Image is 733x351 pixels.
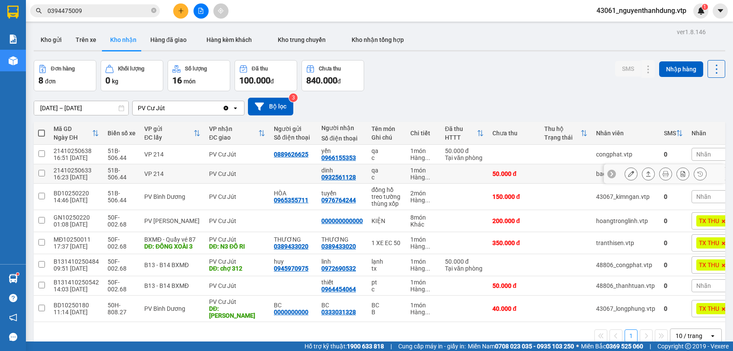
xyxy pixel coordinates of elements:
[492,130,536,137] div: Chưa thu
[713,3,728,19] button: caret-down
[321,154,356,161] div: 0966155353
[410,167,436,174] div: 1 món
[371,286,402,293] div: c
[49,122,103,145] th: Toggle SortBy
[108,147,136,161] div: 51B-506.44
[696,193,711,200] span: Nhãn
[274,151,308,158] div: 0889626625
[209,151,265,158] div: PV Cư Jút
[321,243,356,250] div: 0389433020
[306,75,337,86] span: 840.000
[425,197,430,204] span: ...
[9,35,18,44] img: solution-icon
[321,190,363,197] div: tuyến
[9,333,17,341] span: message
[410,214,436,221] div: 8 món
[209,282,265,289] div: PV Cư Jút
[410,236,436,243] div: 1 món
[209,217,265,224] div: PV Cư Jút
[677,27,706,37] div: ver 1.8.146
[103,29,143,50] button: Kho nhận
[321,217,363,224] div: 000000000000
[664,130,676,137] div: SMS
[105,75,110,86] span: 0
[352,36,404,43] span: Kho nhận tổng hợp
[54,147,99,154] div: 21410250638
[676,332,702,340] div: 10 / trang
[596,262,655,268] div: 48806_congphat.vtp
[144,243,200,250] div: DĐ: ĐÔNG XOÀI 3
[144,151,200,158] div: VP 214
[664,193,683,200] div: 0
[544,134,581,141] div: Trạng thái
[213,3,228,19] button: aim
[198,8,204,14] span: file-add
[615,61,641,77] button: SMS
[445,147,484,154] div: 50.000 đ
[410,243,436,250] div: Hàng thông thường
[492,282,536,289] div: 50.000 đ
[101,60,163,91] button: Khối lượng0kg
[321,147,363,154] div: yến
[596,305,655,312] div: 43067_longphung.vtp
[222,105,229,112] svg: Clear value
[54,265,99,272] div: 09:51 [DATE]
[218,8,224,14] span: aim
[371,217,402,224] div: KIỆN
[144,282,200,289] div: B13 - B14 BXMĐ
[425,309,430,316] span: ...
[54,258,99,265] div: B131410250484
[410,197,436,204] div: Hàng thông thường
[209,193,265,200] div: PV Cư Jút
[274,236,313,243] div: THƯƠNG
[144,193,200,200] div: PV Bình Dương
[144,305,200,312] div: PV Bình Dương
[702,4,708,10] sup: 1
[143,29,194,50] button: Hàng đã giao
[209,258,265,265] div: PV Cư Jút
[209,305,265,319] div: DĐ: ĐĂK GHỀNH
[371,258,402,265] div: lạnh
[178,8,184,14] span: plus
[321,286,356,293] div: 0964454064
[321,167,363,174] div: dinh
[371,154,402,161] div: c
[696,151,711,158] span: Nhãn
[445,134,477,141] div: HTTT
[410,286,436,293] div: Hàng thông thường
[445,265,484,272] div: Tại văn phòng
[410,279,436,286] div: 1 món
[16,273,19,275] sup: 1
[151,7,156,15] span: close-circle
[274,265,308,272] div: 0945970975
[596,170,655,177] div: baotung.vtp
[108,236,136,250] div: 50F-002.68
[321,258,363,265] div: linh
[337,78,341,85] span: đ
[664,217,683,224] div: 0
[54,302,99,309] div: BD10250180
[38,75,43,86] span: 8
[590,5,693,16] span: 43061_nguyenthanhdung.vtp
[172,75,182,86] span: 16
[54,214,99,221] div: GN10250220
[144,217,200,224] div: PV [PERSON_NAME]
[54,279,99,286] div: B131410250542
[274,309,308,316] div: 0000000000
[48,6,149,16] input: Tìm tên, số ĐT hoặc mã đơn
[194,3,209,19] button: file-add
[321,279,363,286] div: thiết
[321,124,363,131] div: Người nhận
[371,186,402,200] div: đồng hồ treo tường
[699,217,719,225] span: TX THU
[274,243,308,250] div: 0389433020
[664,282,683,289] div: 0
[9,313,17,322] span: notification
[108,167,136,181] div: 51B-506.44
[371,147,402,154] div: qa
[664,262,683,268] div: 0
[54,174,99,181] div: 16:23 [DATE]
[697,7,705,15] img: icon-new-feature
[425,154,430,161] span: ...
[209,265,265,272] div: DĐ: chợ 312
